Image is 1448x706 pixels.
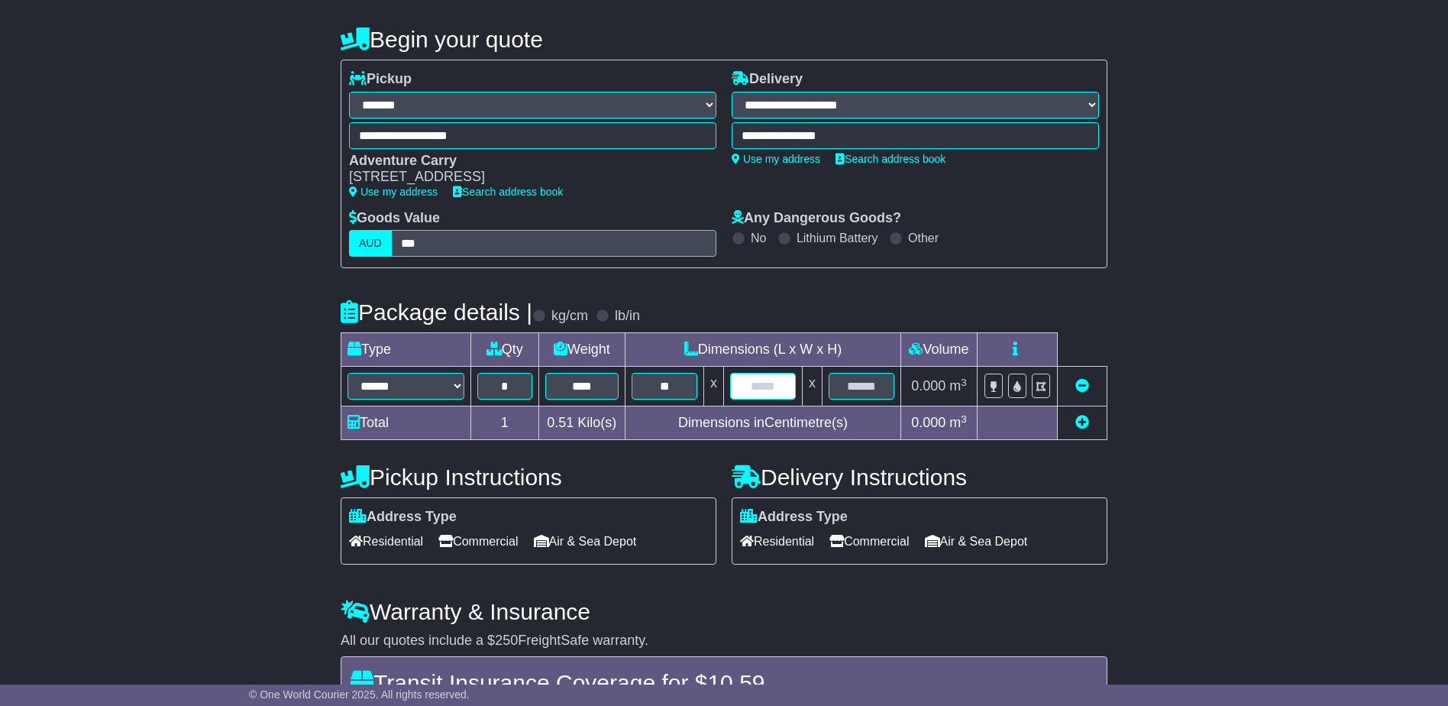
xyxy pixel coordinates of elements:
[1075,378,1089,393] a: Remove this item
[625,406,901,440] td: Dimensions in Centimetre(s)
[341,406,471,440] td: Total
[751,231,766,245] label: No
[900,333,977,367] td: Volume
[495,633,518,648] span: 250
[925,529,1028,553] span: Air & Sea Depot
[534,529,637,553] span: Air & Sea Depot
[341,333,471,367] td: Type
[349,230,392,257] label: AUD
[802,367,822,406] td: x
[829,529,909,553] span: Commercial
[349,210,440,227] label: Goods Value
[908,231,939,245] label: Other
[961,377,967,388] sup: 3
[551,308,588,325] label: kg/cm
[949,415,967,430] span: m
[547,415,574,430] span: 0.51
[470,406,538,440] td: 1
[1075,415,1089,430] a: Add new item
[249,688,470,701] span: © One World Courier 2025. All rights reserved.
[732,71,803,88] label: Delivery
[349,529,423,553] span: Residential
[961,413,967,425] sup: 3
[349,71,412,88] label: Pickup
[732,465,1107,490] h4: Delivery Instructions
[341,599,1107,624] h4: Warranty & Insurance
[341,465,716,490] h4: Pickup Instructions
[349,153,701,170] div: Adventure Carry
[538,406,625,440] td: Kilo(s)
[349,169,701,186] div: [STREET_ADDRESS]
[453,186,563,198] a: Search address book
[438,529,518,553] span: Commercial
[797,231,878,245] label: Lithium Battery
[349,186,438,198] a: Use my address
[732,153,820,165] a: Use my address
[538,333,625,367] td: Weight
[341,27,1107,52] h4: Begin your quote
[836,153,945,165] a: Search address book
[615,308,640,325] label: lb/in
[470,333,538,367] td: Qty
[341,300,532,325] h4: Package details |
[341,633,1107,649] div: All our quotes include a $ FreightSafe warranty.
[351,670,1097,695] h4: Transit Insurance Coverage for $
[349,509,457,526] label: Address Type
[740,529,814,553] span: Residential
[740,509,848,526] label: Address Type
[911,378,945,393] span: 0.000
[704,367,724,406] td: x
[949,378,967,393] span: m
[625,333,901,367] td: Dimensions (L x W x H)
[732,210,901,227] label: Any Dangerous Goods?
[707,670,764,695] span: 10.59
[911,415,945,430] span: 0.000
